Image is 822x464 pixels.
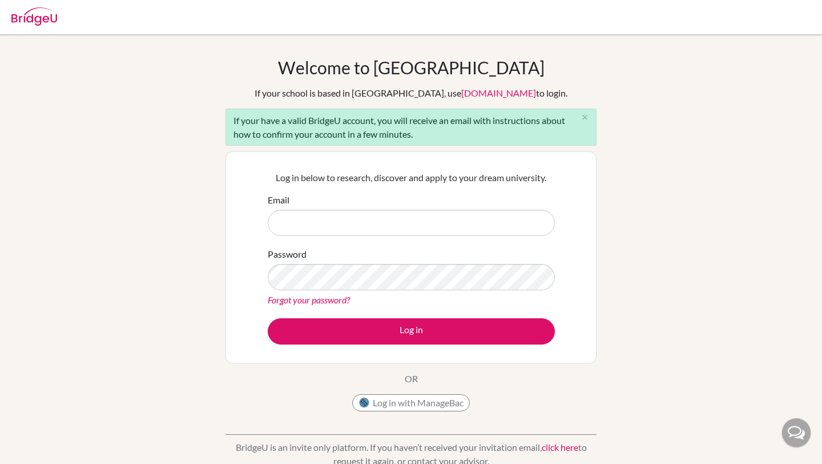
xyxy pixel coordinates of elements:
[255,86,567,100] div: If your school is based in [GEOGRAPHIC_DATA], use to login.
[225,109,597,146] div: If your have a valid BridgeU account, you will receive an email with instructions about how to co...
[11,7,57,26] img: Bridge-U
[542,442,578,453] a: click here
[268,193,289,207] label: Email
[268,318,555,345] button: Log in
[268,247,307,261] label: Password
[352,394,470,411] button: Log in with ManageBac
[278,57,545,78] h1: Welcome to [GEOGRAPHIC_DATA]
[573,109,596,126] button: Close
[405,372,418,386] p: OR
[461,87,536,98] a: [DOMAIN_NAME]
[268,171,555,185] p: Log in below to research, discover and apply to your dream university.
[268,294,350,305] a: Forgot your password?
[581,113,589,122] i: close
